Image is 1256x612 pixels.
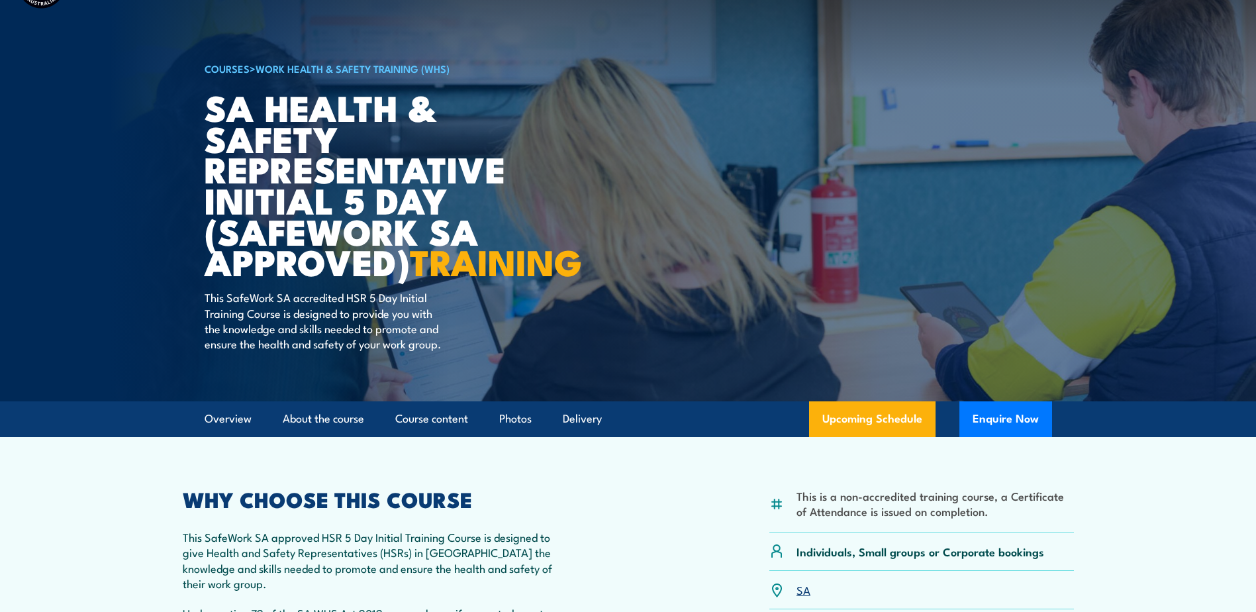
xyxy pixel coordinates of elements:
[563,401,602,436] a: Delivery
[205,401,252,436] a: Overview
[256,61,450,76] a: Work Health & Safety Training (WHS)
[183,489,569,508] h2: WHY CHOOSE THIS COURSE
[205,91,532,277] h1: SA Health & Safety Representative Initial 5 Day (SafeWork SA Approved)
[205,289,446,352] p: This SafeWork SA accredited HSR 5 Day Initial Training Course is designed to provide you with the...
[809,401,936,437] a: Upcoming Schedule
[283,401,364,436] a: About the course
[183,529,569,591] p: This SafeWork SA approved HSR 5 Day Initial Training Course is designed to give Health and Safety...
[499,401,532,436] a: Photos
[205,60,532,76] h6: >
[410,233,582,288] strong: TRAINING
[797,582,810,597] a: SA
[959,401,1052,437] button: Enquire Now
[395,401,468,436] a: Course content
[797,544,1044,559] p: Individuals, Small groups or Corporate bookings
[797,488,1074,519] li: This is a non-accredited training course, a Certificate of Attendance is issued on completion.
[205,61,250,76] a: COURSES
